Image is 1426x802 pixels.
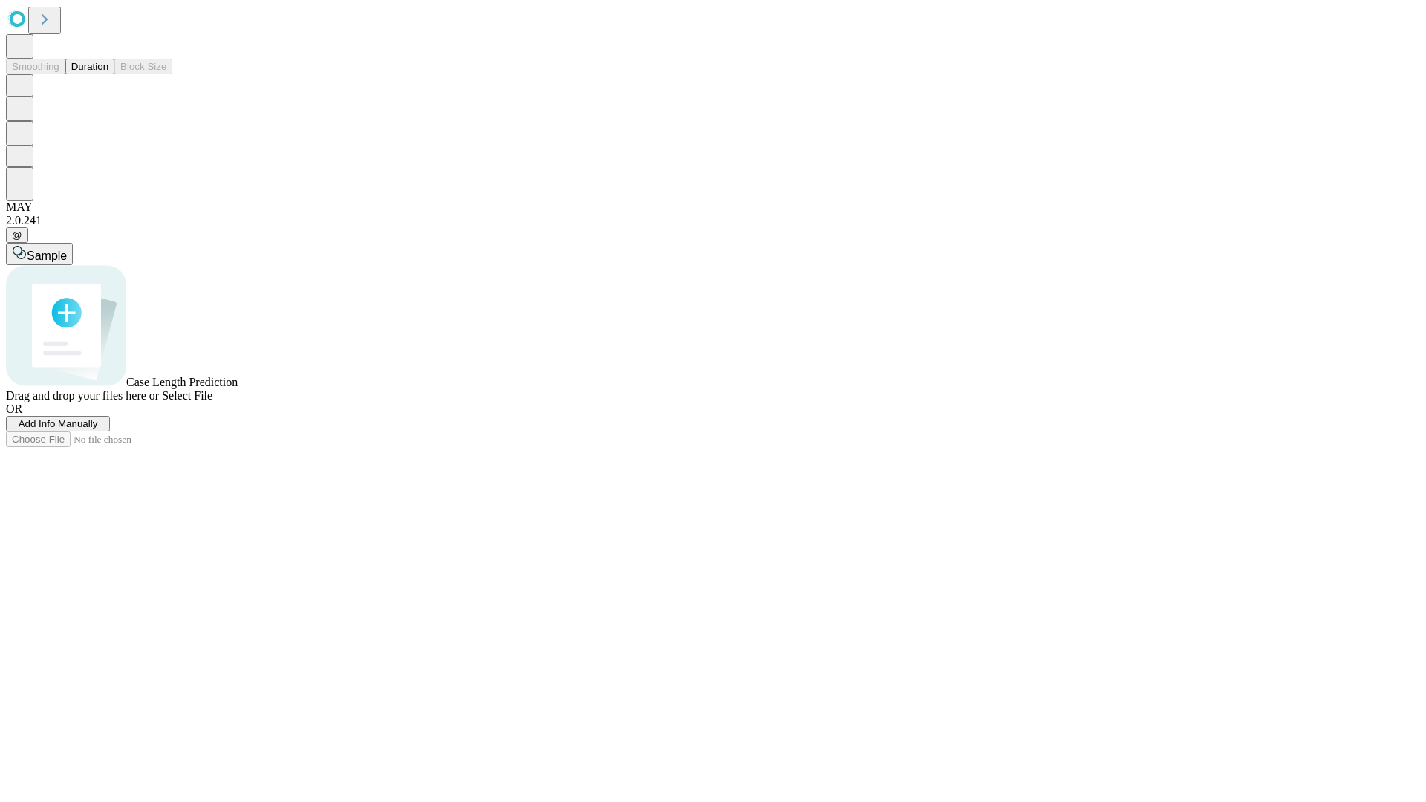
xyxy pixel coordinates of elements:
[126,376,238,388] span: Case Length Prediction
[65,59,114,74] button: Duration
[6,416,110,431] button: Add Info Manually
[6,59,65,74] button: Smoothing
[19,418,98,429] span: Add Info Manually
[6,200,1420,214] div: MAY
[6,214,1420,227] div: 2.0.241
[6,402,22,415] span: OR
[114,59,172,74] button: Block Size
[162,389,212,402] span: Select File
[6,227,28,243] button: @
[12,229,22,241] span: @
[6,389,159,402] span: Drag and drop your files here or
[6,243,73,265] button: Sample
[27,250,67,262] span: Sample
